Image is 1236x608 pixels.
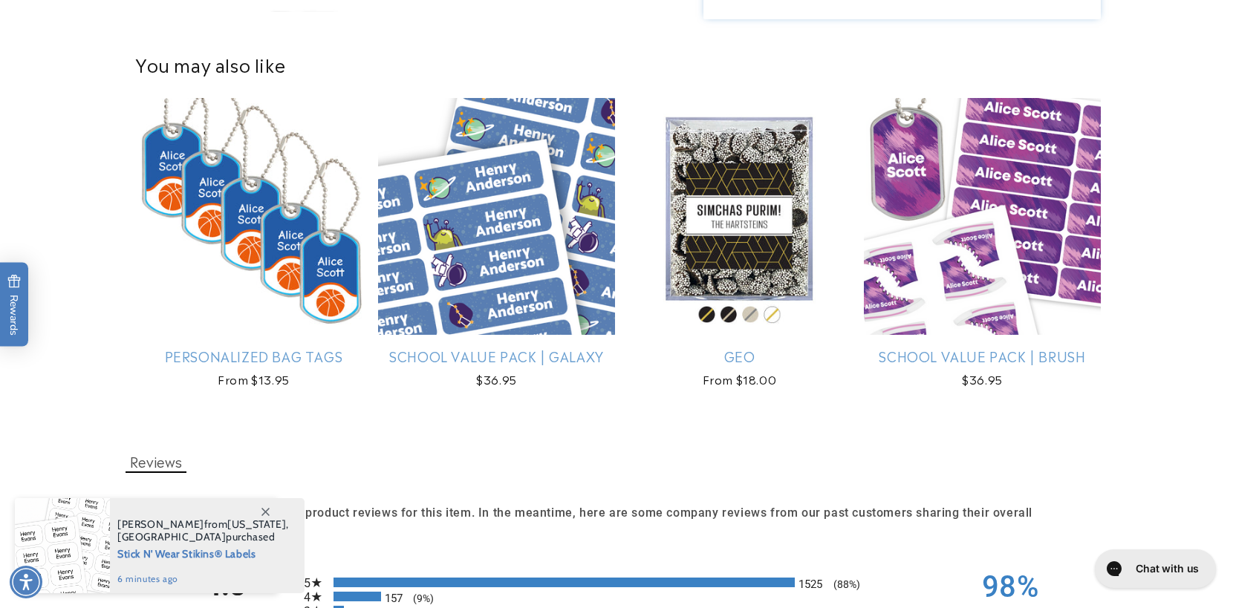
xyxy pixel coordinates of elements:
[304,592,932,601] li: 157 4-star reviews, 9% of total reviews
[117,572,289,586] span: 6 minutes ago
[227,517,286,531] span: [US_STATE]
[864,347,1101,365] a: School Value Pack | Brush
[10,566,42,598] div: Accessibility Menu
[117,518,289,543] span: from , purchased
[406,592,434,604] span: (9%)
[135,53,1101,76] h2: You may also like
[385,592,403,605] span: 157
[378,347,615,365] a: School Value Pack | Galaxy
[7,274,22,336] span: Rewards
[304,576,323,590] span: 5
[155,503,1081,546] p: We're currently collecting product reviews for this item. In the meantime, here are some company ...
[117,530,226,543] span: [GEOGRAPHIC_DATA]
[940,569,1081,604] span: 98%
[126,451,186,473] button: Reviews
[798,578,822,591] span: 1525
[155,572,296,600] span: 4.8
[117,517,204,531] span: [PERSON_NAME]
[1087,544,1221,593] iframe: Gorgias live chat messenger
[117,543,289,562] span: Stick N' Wear Stikins® Labels
[826,578,860,590] span: (88%)
[304,590,323,604] span: 4
[621,347,858,365] a: Geo
[304,578,932,587] li: 1525 5-star reviews, 88% of total reviews
[135,347,372,365] a: Personalized Bag Tags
